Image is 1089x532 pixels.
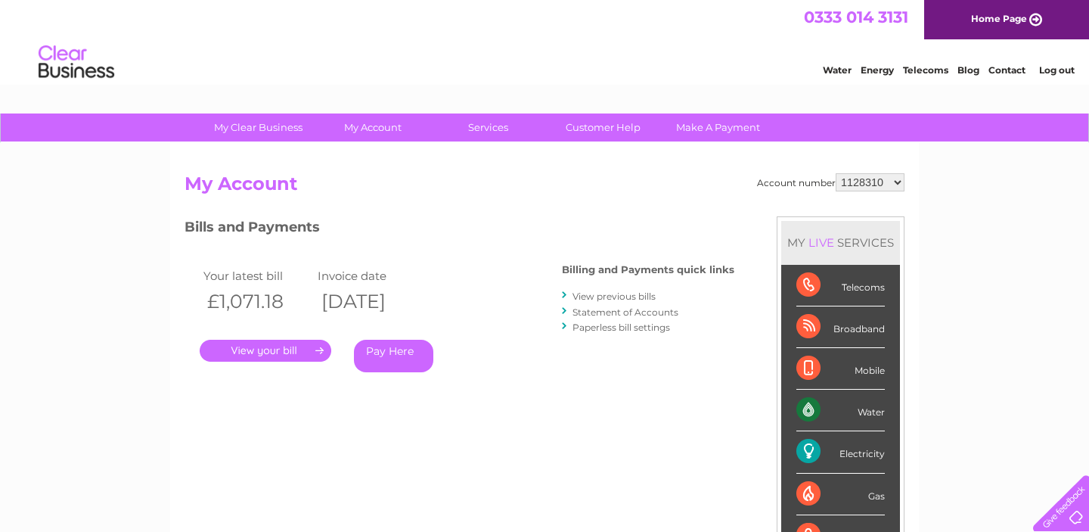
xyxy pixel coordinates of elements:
img: logo.png [38,39,115,86]
td: Your latest bill [200,266,314,286]
div: Electricity [796,431,885,473]
a: Log out [1039,64,1075,76]
h3: Bills and Payments [185,216,734,243]
h4: Billing and Payments quick links [562,264,734,275]
th: [DATE] [314,286,428,317]
a: My Clear Business [196,114,321,142]
div: Broadband [796,306,885,348]
a: Contact [988,64,1025,76]
th: £1,071.18 [200,286,314,317]
div: MY SERVICES [781,221,900,264]
a: Paperless bill settings [572,322,670,333]
a: 0333 014 3131 [804,8,908,26]
div: Telecoms [796,265,885,306]
a: My Account [311,114,436,142]
a: Pay Here [354,340,433,372]
a: Water [823,64,852,76]
td: Invoice date [314,266,428,286]
div: Account number [757,173,904,191]
div: Water [796,390,885,431]
div: LIVE [805,235,837,250]
a: Make A Payment [656,114,780,142]
a: Statement of Accounts [572,306,678,318]
a: Customer Help [541,114,665,142]
div: Clear Business is a trading name of Verastar Limited (registered in [GEOGRAPHIC_DATA] No. 3667643... [188,8,903,73]
div: Gas [796,474,885,515]
a: Telecoms [903,64,948,76]
a: Blog [957,64,979,76]
a: View previous bills [572,291,656,302]
a: Energy [861,64,894,76]
h2: My Account [185,173,904,202]
div: Mobile [796,348,885,390]
a: . [200,340,331,362]
a: Services [426,114,551,142]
